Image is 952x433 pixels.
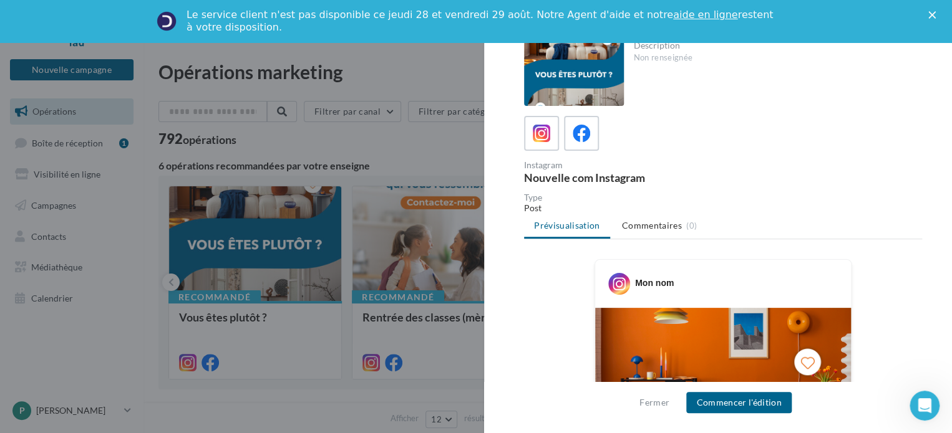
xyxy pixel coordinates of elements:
[686,221,697,231] span: (0)
[524,193,922,202] div: Type
[634,41,913,50] div: Description
[524,161,718,169] div: Instagram
[673,9,737,21] a: aide en ligne
[157,11,177,31] img: Profile image for Service-Client
[686,392,792,413] button: Commencer l'édition
[634,395,674,410] button: Fermer
[910,391,940,421] iframe: Intercom live chat
[928,11,941,19] div: Fermer
[524,172,718,183] div: Nouvelle com Instagram
[635,277,674,289] div: Mon nom
[622,219,682,232] span: Commentaires
[524,202,922,214] div: Post
[187,9,775,34] div: Le service client n'est pas disponible ce jeudi 28 et vendredi 29 août. Notre Agent d'aide et not...
[634,52,913,64] div: Non renseignée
